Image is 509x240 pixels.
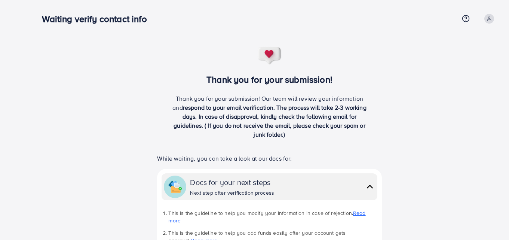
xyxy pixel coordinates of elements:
[174,103,367,139] span: respond to your email verification. The process will take 2-3 working days. In case of disapprova...
[190,177,274,188] div: Docs for your next steps
[365,181,375,192] img: collapse
[157,154,381,163] p: While waiting, you can take a look at our docs for:
[145,74,394,85] h3: Thank you for your submission!
[168,180,182,194] img: collapse
[42,13,153,24] h3: Waiting verify contact info
[168,209,365,224] a: Read more
[170,94,370,139] p: Thank you for your submission! Our team will review your information and
[168,209,377,225] li: This is the guideline to help you modify your information in case of rejection.
[257,46,282,65] img: success
[190,189,274,197] div: Next step after verification process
